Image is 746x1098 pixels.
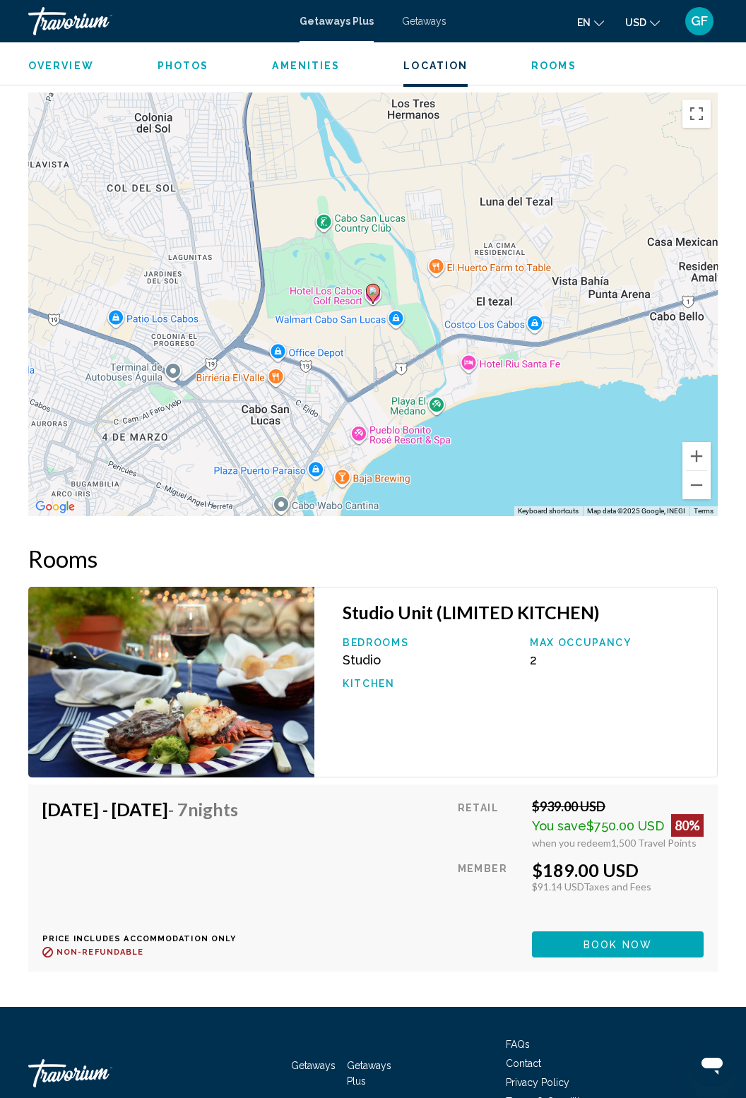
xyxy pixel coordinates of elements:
button: Change language [577,12,604,32]
span: USD [625,17,646,28]
span: when you redeem [532,837,611,849]
span: 1,500 Travel Points [611,837,697,849]
div: $189.00 USD [532,859,704,881]
span: Non-refundable [57,948,143,957]
a: Privacy Policy [506,1077,569,1088]
span: - 7 [168,799,238,820]
button: Location [403,59,468,72]
h3: Studio Unit (LIMITED KITCHEN) [343,602,703,623]
button: Photos [158,59,209,72]
button: Zoom in [682,442,711,470]
span: Overview [28,60,94,71]
button: Overview [28,59,94,72]
button: Book now [532,931,704,957]
p: Price includes accommodation only [42,934,249,943]
span: 2 [530,652,537,667]
a: FAQs [506,1039,530,1050]
button: Amenities [272,59,340,72]
span: $750.00 USD [586,818,664,833]
div: 80% [671,814,704,837]
a: Getaways [291,1060,336,1071]
div: $939.00 USD [532,799,704,814]
iframe: Button to launch messaging window [689,1042,735,1087]
button: Toggle fullscreen view [682,100,711,128]
span: Amenities [272,60,340,71]
a: Getaways Plus [347,1060,391,1087]
span: Location [403,60,468,71]
button: Zoom out [682,471,711,499]
span: Map data ©2025 Google, INEGI [587,507,685,515]
a: Getaways Plus [300,16,374,27]
a: Terms [694,507,714,515]
span: Taxes and Fees [584,881,651,893]
div: Retail [458,799,521,849]
button: Rooms [531,59,576,72]
span: Book now [584,939,652,950]
h4: [DATE] - [DATE] [42,799,238,820]
button: Keyboard shortcuts [518,506,579,516]
span: Studio [343,652,381,667]
p: Kitchen [343,678,516,689]
a: Open this area in Google Maps (opens a new window) [32,498,78,516]
button: Change currency [625,12,660,32]
a: Travorium [28,1052,170,1094]
span: en [577,17,591,28]
span: Nights [188,799,238,820]
button: User Menu [681,6,718,36]
p: Max Occupancy [530,637,703,648]
span: Photos [158,60,209,71]
div: $91.14 USD [532,881,704,893]
div: Member [458,859,521,921]
span: Rooms [531,60,576,71]
span: You save [532,818,586,833]
span: GF [691,14,708,28]
p: Bedrooms [343,637,516,648]
h2: Rooms [28,544,718,573]
a: Getaways [402,16,446,27]
a: Contact [506,1058,541,1069]
img: ii_lgf4.jpg [28,587,314,777]
a: Travorium [28,7,285,35]
img: Google [32,498,78,516]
